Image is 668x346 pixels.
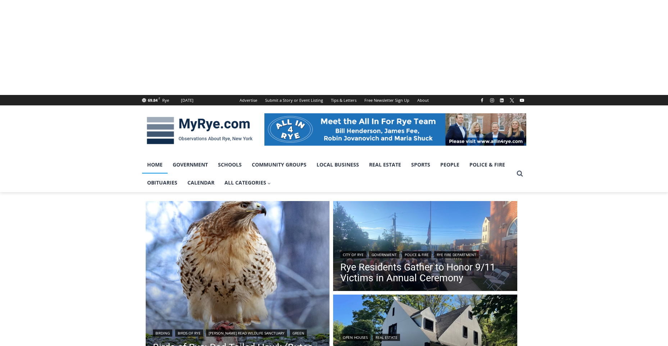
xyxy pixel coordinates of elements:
a: Calendar [182,174,219,192]
a: People [435,156,464,174]
a: Schools [213,156,247,174]
a: Police & Fire [464,156,510,174]
a: Advertise [236,95,261,105]
a: Free Newsletter Sign Up [360,95,413,105]
div: Rye [162,97,169,104]
a: Read More Rye Residents Gather to Honor 9/11 Victims in Annual Ceremony [333,201,517,293]
a: Local Business [312,156,364,174]
a: Tips & Letters [327,95,360,105]
a: Submit a Story or Event Listing [261,95,327,105]
span: All Categories [224,179,271,187]
a: Community Groups [247,156,312,174]
span: F [159,96,160,100]
a: Birds of Rye [175,329,203,337]
a: City of Rye [340,251,366,258]
a: Sports [406,156,435,174]
a: Obituaries [142,174,182,192]
img: All in for Rye [264,113,526,146]
span: 69.84 [148,97,158,103]
a: [PERSON_NAME] Read Wildlife Sanctuary [206,329,287,337]
div: | [340,332,510,341]
a: Rye Fire Department [434,251,479,258]
button: View Search Form [513,167,526,180]
a: Rye Residents Gather to Honor 9/11 Victims in Annual Ceremony [340,262,510,283]
a: Facebook [478,96,486,105]
a: X [508,96,516,105]
a: Police & Fire [402,251,431,258]
a: Real Estate [373,334,400,341]
a: All Categories [219,174,276,192]
img: (PHOTO: The City of Rye's annual September 11th Commemoration Ceremony on Thursday, September 11,... [333,201,517,293]
a: Real Estate [364,156,406,174]
div: [DATE] [181,97,194,104]
a: Green [290,329,307,337]
a: About [413,95,433,105]
img: MyRye.com [142,112,257,149]
a: YouTube [518,96,526,105]
a: Home [142,156,168,174]
nav: Secondary Navigation [236,95,433,105]
nav: Primary Navigation [142,156,513,192]
a: Open Houses [340,334,370,341]
div: | | | [153,328,323,337]
a: Government [369,251,399,258]
a: Linkedin [497,96,506,105]
a: Birding [153,329,172,337]
a: Government [168,156,213,174]
a: Instagram [488,96,496,105]
div: | | | [340,250,510,258]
